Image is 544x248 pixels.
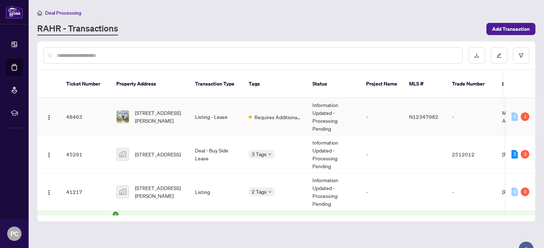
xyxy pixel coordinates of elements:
td: - [446,173,496,211]
th: Ticket Number [60,70,111,98]
span: Deal Processing [45,10,81,16]
img: Logo [46,115,52,120]
th: MLS # [403,70,446,98]
td: - [360,173,403,211]
td: - [446,98,496,136]
th: Trade Number [446,70,496,98]
span: check-circle [113,211,118,217]
button: download [468,47,485,64]
img: Logo [46,152,52,158]
span: download [474,53,479,58]
div: 0 [511,112,518,121]
span: edit [496,53,501,58]
span: down [268,190,272,194]
button: Logo [43,111,55,122]
td: 41217 [60,173,111,211]
th: Project Name [360,70,403,98]
td: 45291 [60,136,111,173]
button: Open asap [515,223,537,244]
span: Requires Additional Docs [254,113,301,121]
td: Listing [189,173,243,211]
img: Logo [46,190,52,195]
td: Deal - Buy Side Lease [189,136,243,173]
button: Logo [43,149,55,160]
div: 1 [521,112,529,121]
span: [STREET_ADDRESS] [135,150,181,158]
img: thumbnail-img [117,111,129,123]
a: RAHR - Transactions [37,23,118,35]
th: Property Address [111,70,189,98]
td: Information Updated - Processing Pending [307,173,360,211]
td: Listing - Lease [189,98,243,136]
span: N12347982 [409,113,438,120]
span: filter [519,53,524,58]
span: 3 Tags [252,150,267,158]
td: - [360,98,403,136]
span: down [268,152,272,156]
span: [STREET_ADDRESS][PERSON_NAME] [135,109,184,125]
button: filter [513,47,529,64]
td: - [360,136,403,173]
div: 3 [521,150,529,159]
th: Transaction Type [189,70,243,98]
td: Information Updated - Processing Pending [307,136,360,173]
img: logo [6,5,23,19]
span: Add Transaction [492,23,530,35]
div: 2 [511,150,518,159]
div: 0 [511,188,518,196]
div: 3 [521,188,529,196]
span: PC [10,229,19,239]
th: Tags [243,70,307,98]
button: Logo [43,186,55,198]
button: Add Transaction [486,23,535,35]
span: 2 Tags [252,188,267,196]
img: thumbnail-img [117,186,129,198]
td: 48463 [60,98,111,136]
span: [STREET_ADDRESS][PERSON_NAME] [135,184,184,200]
th: Status [307,70,360,98]
span: home [37,10,42,15]
td: 2512012 [446,136,496,173]
td: Information Updated - Processing Pending [307,98,360,136]
img: thumbnail-img [117,148,129,160]
button: edit [491,47,507,64]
